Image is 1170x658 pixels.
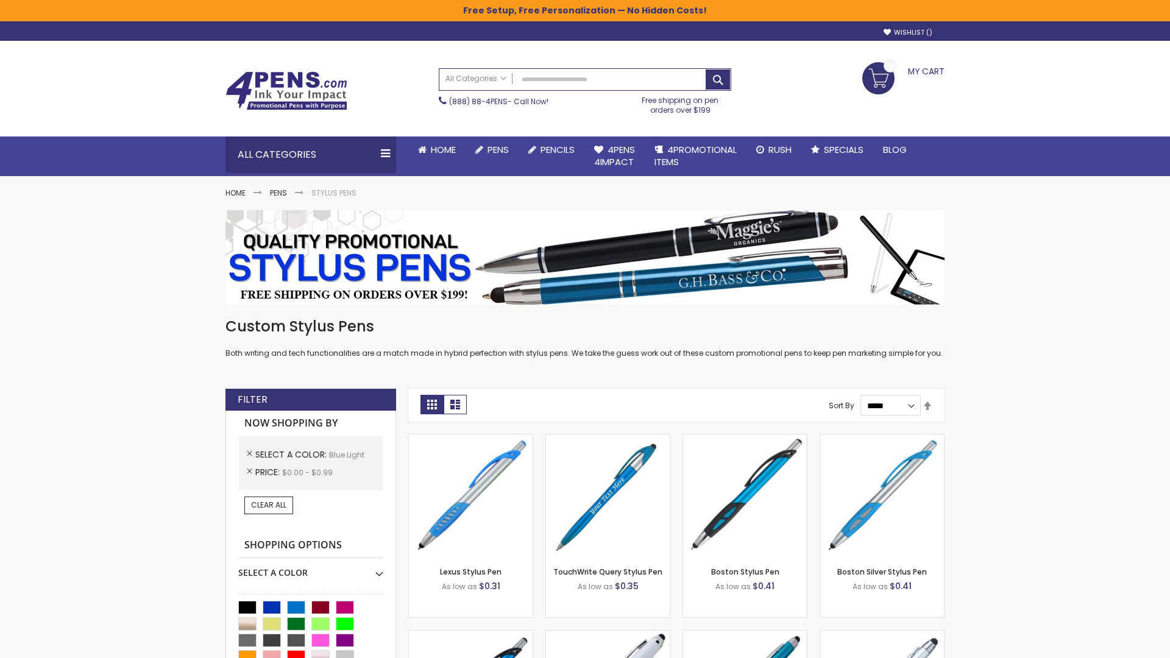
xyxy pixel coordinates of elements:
[329,450,364,460] span: Blue Light
[445,74,506,83] span: All Categories
[238,558,383,579] div: Select A Color
[546,434,670,558] img: TouchWrite Query Stylus Pen-Blue Light
[553,567,662,577] a: TouchWrite Query Stylus Pen
[487,143,509,156] span: Pens
[282,467,333,478] span: $0.00 - $0.99
[238,411,383,436] strong: Now Shopping by
[615,580,639,592] span: $0.35
[311,188,356,198] strong: Stylus Pens
[225,317,945,359] div: Both writing and tech functionalities are a match made in hybrid perfection with stylus pens. We ...
[255,466,282,478] span: Price
[466,136,519,163] a: Pens
[824,143,863,156] span: Specials
[225,317,945,336] h1: Custom Stylus Pens
[884,28,932,37] a: Wishlist
[519,136,584,163] a: Pencils
[442,581,477,592] span: As low as
[683,630,807,640] a: Lory Metallic Stylus Pen-Blue - Light
[225,71,347,110] img: 4Pens Custom Pens and Promotional Products
[225,188,246,198] a: Home
[801,136,873,163] a: Specials
[890,580,912,592] span: $0.41
[746,136,801,163] a: Rush
[715,581,751,592] span: As low as
[439,69,512,89] a: All Categories
[255,448,329,461] span: Select A Color
[578,581,613,592] span: As low as
[873,136,916,163] a: Blog
[251,500,286,510] span: Clear All
[408,136,466,163] a: Home
[449,96,508,107] a: (888) 88-4PENS
[409,630,533,640] a: Lexus Metallic Stylus Pen-Blue - Light
[820,630,944,640] a: Silver Cool Grip Stylus Pen-Blue - Light
[420,395,444,414] strong: Grid
[820,434,944,558] img: Boston Silver Stylus Pen-Blue - Light
[853,581,888,592] span: As low as
[584,136,645,176] a: 4Pens4impact
[654,143,737,168] span: 4PROMOTIONAL ITEMS
[546,434,670,444] a: TouchWrite Query Stylus Pen-Blue Light
[440,567,502,577] a: Lexus Stylus Pen
[546,630,670,640] a: Kimberly Logo Stylus Pens-LT-Blue
[270,188,287,198] a: Pens
[753,580,775,592] span: $0.41
[541,143,575,156] span: Pencils
[409,434,533,444] a: Lexus Stylus Pen-Blue - Light
[768,143,792,156] span: Rush
[837,567,927,577] a: Boston Silver Stylus Pen
[711,567,779,577] a: Boston Stylus Pen
[244,497,293,514] a: Clear All
[409,434,533,558] img: Lexus Stylus Pen-Blue - Light
[645,136,746,176] a: 4PROMOTIONALITEMS
[594,143,635,168] span: 4Pens 4impact
[431,143,456,156] span: Home
[829,400,854,411] label: Sort By
[683,434,807,558] img: Boston Stylus Pen-Blue - Light
[238,532,383,559] strong: Shopping Options
[479,580,500,592] span: $0.31
[629,91,732,115] div: Free shipping on pen orders over $199
[820,434,944,444] a: Boston Silver Stylus Pen-Blue - Light
[238,393,268,406] strong: Filter
[449,96,548,107] span: - Call Now!
[683,434,807,444] a: Boston Stylus Pen-Blue - Light
[225,136,396,173] div: All Categories
[225,210,945,305] img: Stylus Pens
[883,143,907,156] span: Blog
